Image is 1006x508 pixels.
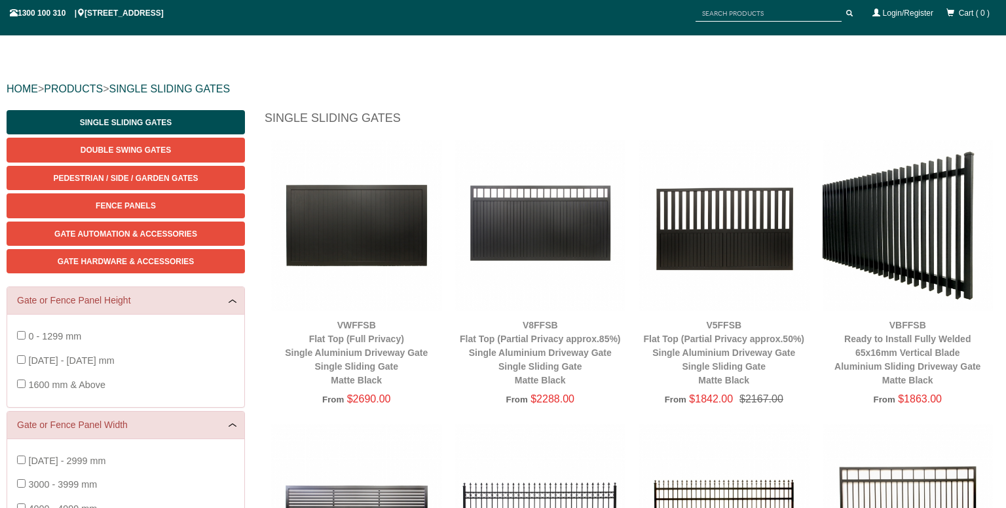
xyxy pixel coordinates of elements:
[53,174,198,183] span: Pedestrian / Side / Garden Gates
[823,140,994,311] img: VBFFSB - Ready to Install Fully Welded 65x16mm Vertical Blade - Aluminium Sliding Driveway Gate -...
[96,201,156,210] span: Fence Panels
[7,249,245,273] a: Gate Hardware & Accessories
[17,294,234,307] a: Gate or Fence Panel Height
[506,395,528,404] span: From
[7,193,245,218] a: Fence Panels
[689,393,733,404] span: $1842.00
[109,83,230,94] a: SINGLE SLIDING GATES
[322,395,344,404] span: From
[898,393,942,404] span: $1863.00
[58,257,195,266] span: Gate Hardware & Accessories
[28,331,81,342] span: 0 - 1299 mm
[455,140,626,311] img: V8FFSB - Flat Top (Partial Privacy approx.85%) - Single Aluminium Driveway Gate - Single Sliding ...
[643,320,804,385] a: V5FFSBFlat Top (Partial Privacy approx.50%)Single Aluminium Driveway GateSingle Sliding GateMatte...
[28,355,114,366] span: [DATE] - [DATE] mm
[81,146,171,155] span: Double Swing Gates
[874,395,895,404] span: From
[347,393,391,404] span: $2690.00
[285,320,428,385] a: VWFFSBFlat Top (Full Privacy)Single Aluminium Driveway GateSingle Sliding GateMatte Black
[28,456,105,466] span: [DATE] - 2999 mm
[7,138,245,162] a: Double Swing Gates
[959,9,990,18] span: Cart ( 0 )
[54,229,197,239] span: Gate Automation & Accessories
[265,110,999,133] h1: Single Sliding Gates
[665,395,686,404] span: From
[7,110,245,134] a: Single Sliding Gates
[531,393,574,404] span: $2288.00
[271,140,442,311] img: VWFFSB - Flat Top (Full Privacy) - Single Aluminium Driveway Gate - Single Sliding Gate - Matte B...
[28,380,105,390] span: 1600 mm & Above
[28,479,97,490] span: 3000 - 3999 mm
[696,5,842,22] input: SEARCH PRODUCTS
[44,83,103,94] a: PRODUCTS
[460,320,621,385] a: V8FFSBFlat Top (Partial Privacy approx.85%)Single Aluminium Driveway GateSingle Sliding GateMatte...
[834,320,980,385] a: VBFFSBReady to Install Fully Welded 65x16mm Vertical BladeAluminium Sliding Driveway GateMatte Black
[733,393,783,404] span: $2167.00
[80,118,172,127] span: Single Sliding Gates
[7,68,999,110] div: > >
[17,418,234,432] a: Gate or Fence Panel Width
[883,9,933,18] a: Login/Register
[7,83,38,94] a: HOME
[7,166,245,190] a: Pedestrian / Side / Garden Gates
[10,9,164,18] span: 1300 100 310 | [STREET_ADDRESS]
[7,222,245,246] a: Gate Automation & Accessories
[639,140,810,311] img: V5FFSB - Flat Top (Partial Privacy approx.50%) - Single Aluminium Driveway Gate - Single Sliding ...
